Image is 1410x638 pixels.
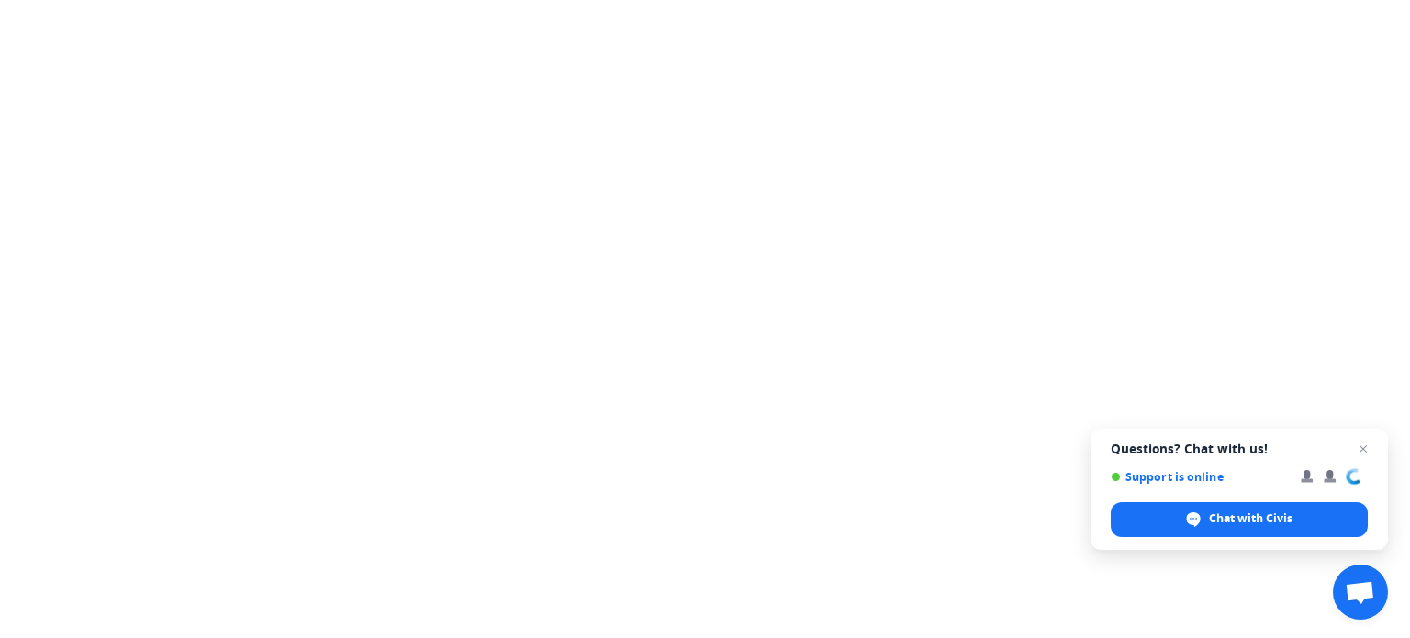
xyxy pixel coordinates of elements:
div: Open chat [1333,565,1388,620]
span: Chat with Civis [1209,510,1292,527]
span: Close chat [1352,438,1374,460]
span: Questions? Chat with us! [1111,442,1368,456]
div: Chat with Civis [1111,502,1368,537]
span: Support is online [1111,470,1288,484]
